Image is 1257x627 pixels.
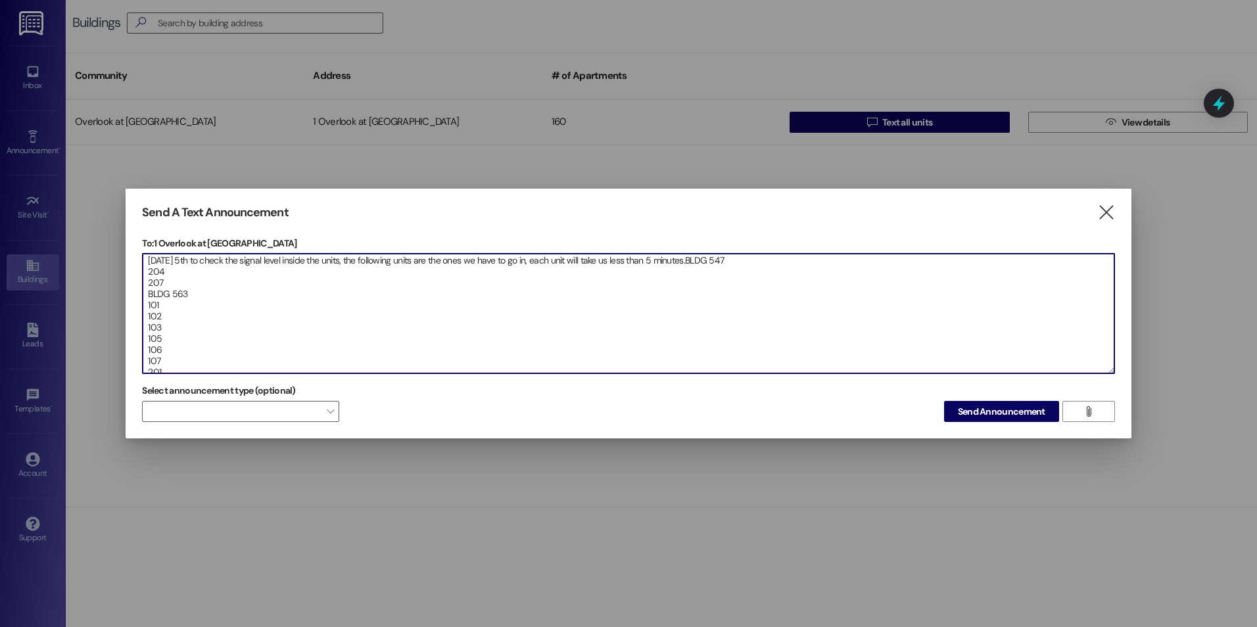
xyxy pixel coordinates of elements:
label: Select announcement type (optional) [142,381,296,401]
span: Send Announcement [958,405,1045,419]
div: [DATE] 5th to check the signal level inside the units, the following units are the ones we have t... [142,253,1115,374]
p: To: 1 Overlook at [GEOGRAPHIC_DATA] [142,237,1115,250]
i:  [1097,206,1115,220]
textarea: [DATE] 5th to check the signal level inside the units, the following units are the ones we have t... [143,254,1114,373]
h3: Send A Text Announcement [142,205,288,220]
i:  [1083,406,1093,417]
button: Send Announcement [944,401,1059,422]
